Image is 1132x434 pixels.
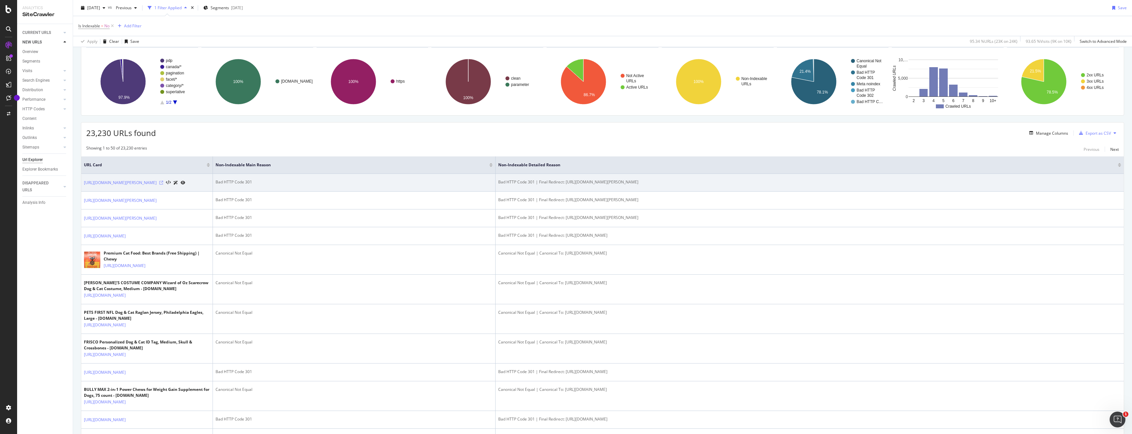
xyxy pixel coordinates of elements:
text: pagination [166,71,184,75]
text: 4xx URLs [1087,85,1104,90]
div: Showing 1 to 50 of 23,230 entries [86,145,147,153]
div: [PERSON_NAME]'S COSTUME COMPANY Wizard of Oz Scarecrow Dog & Cat Costume, Medium - [DOMAIN_NAME] [84,280,210,292]
div: 1 Filter Applied [154,5,182,11]
text: 100% [233,79,243,84]
a: [URL][DOMAIN_NAME] [84,322,126,328]
a: [URL][DOMAIN_NAME] [84,351,126,358]
span: 1 [1123,412,1128,417]
a: NEW URLS [22,39,62,46]
text: URLs [741,82,751,86]
a: [URL][DOMAIN_NAME] [84,369,126,376]
text: category/* [166,83,184,88]
a: Explorer Bookmarks [22,166,68,173]
text: 100% [693,79,704,84]
text: superlative [166,90,185,94]
a: [URL][DOMAIN_NAME][PERSON_NAME] [84,179,157,186]
a: HTTP Codes [22,106,62,113]
text: 1/2 [166,100,171,105]
div: Analytics [22,5,67,11]
div: Save [1118,5,1127,11]
div: Canonical Not Equal | Canonical To: [URL][DOMAIN_NAME] [498,280,1121,286]
span: Previous [113,5,132,11]
svg: A chart. [431,53,543,110]
span: URL Card [84,162,205,168]
div: Next [1110,147,1119,152]
div: Clear [109,39,119,44]
a: [URL][DOMAIN_NAME] [104,262,145,269]
a: Performance [22,96,62,103]
div: Bad HTTP Code 301 [216,179,493,185]
div: Bad HTTP Code 301 [216,232,493,238]
div: 95.34 % URLs ( 23K on 24K ) [970,39,1017,44]
text: Not Active [626,73,644,78]
div: Bad HTTP Code 301 | Final Redirect: [URL][DOMAIN_NAME] [498,416,1121,422]
div: Canonical Not Equal | Canonical To: [URL][DOMAIN_NAME] [498,310,1121,315]
text: 5,000 [898,76,908,81]
div: Segments [22,58,40,65]
a: Sitemaps [22,144,62,151]
text: Code 301 [857,75,874,80]
a: [URL][DOMAIN_NAME] [84,399,126,405]
text: parameter [511,82,529,87]
text: 7 [962,98,965,103]
div: Previous [1084,147,1099,152]
div: PETS FIRST NFL Dog & Cat Raglan Jersey, Philadelphia Eagles, Large - [DOMAIN_NAME] [84,310,210,321]
div: Canonical Not Equal [216,280,493,286]
text: 21.5% [1030,69,1041,73]
img: main image [84,247,100,273]
svg: A chart. [892,53,1004,110]
text: Non-Indexable [741,76,767,81]
span: Segments [211,5,229,11]
text: facet/* [166,77,177,82]
button: Next [1110,145,1119,153]
text: 10+ [990,98,996,103]
div: DISAPPEARED URLS [22,180,56,194]
text: Active URLs [626,85,648,90]
div: A chart. [547,53,658,110]
button: Clear [100,36,119,47]
div: Performance [22,96,45,103]
a: [URL][DOMAIN_NAME] [84,417,126,423]
svg: A chart. [662,53,774,110]
div: Distribution [22,87,43,94]
div: Canonical Not Equal | Canonical To: [URL][DOMAIN_NAME] [498,387,1121,393]
div: [DATE] [231,5,243,11]
button: Manage Columns [1027,129,1068,137]
div: A chart. [86,53,198,110]
span: Is Indexable [78,23,100,29]
a: [URL][DOMAIN_NAME][PERSON_NAME] [84,215,157,222]
text: 86.7% [584,93,595,97]
text: Equal [857,64,867,68]
a: Inlinks [22,125,62,132]
text: 2 [913,98,915,103]
span: 23,230 URLs found [86,127,156,138]
text: Bad HTTP [857,70,875,75]
a: Analysis Info [22,199,68,206]
text: pdp [166,58,172,63]
div: SiteCrawler [22,11,67,18]
text: 3xx URLs [1087,79,1104,84]
div: CURRENT URLS [22,29,51,36]
a: Segments [22,58,68,65]
div: Outlinks [22,134,37,141]
div: Sitemaps [22,144,39,151]
a: [URL][DOMAIN_NAME] [84,233,126,239]
span: 2025 Sep. 20th [87,5,100,11]
text: 6 [952,98,955,103]
text: 100% [463,95,474,100]
text: clean [511,76,521,81]
a: Search Engines [22,77,62,84]
a: Outlinks [22,134,62,141]
div: Inlinks [22,125,34,132]
div: Analysis Info [22,199,45,206]
div: times [190,5,195,11]
a: Overview [22,48,68,55]
text: URLs [626,79,636,83]
div: Search Engines [22,77,50,84]
a: Distribution [22,87,62,94]
svg: A chart. [777,53,889,110]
